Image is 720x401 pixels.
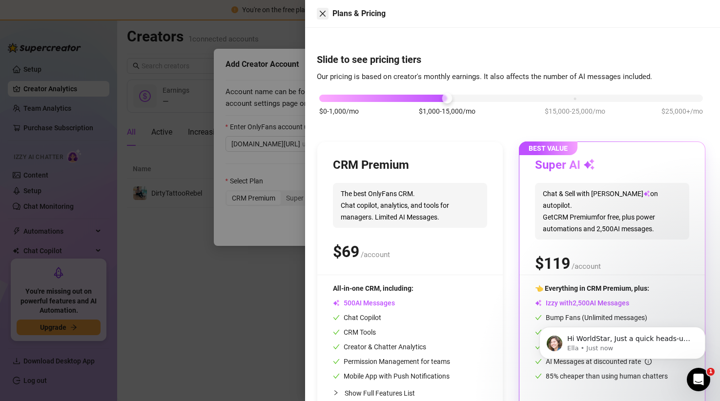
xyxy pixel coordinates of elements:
[519,141,577,155] span: BEST VALUE
[333,390,339,396] span: collapsed
[317,72,652,81] span: Our pricing is based on creator's monthly earnings. It also affects the number of AI messages inc...
[333,314,381,321] span: Chat Copilot
[333,343,340,350] span: check
[535,373,542,380] span: check
[687,368,710,391] iframe: Intercom live chat
[333,328,376,336] span: CRM Tools
[545,106,605,117] span: $15,000-25,000/mo
[319,106,359,117] span: $0-1,000/mo
[333,329,340,336] span: check
[317,8,329,20] button: Close
[535,372,668,380] span: 85% cheaper than using human chatters
[707,368,715,376] span: 1
[333,373,340,380] span: check
[333,343,426,351] span: Creator & Chatter Analytics
[333,242,359,261] span: $
[535,299,629,307] span: Izzy with AI Messages
[332,8,708,20] div: Plans & Pricing
[333,358,450,365] span: Permission Management for teams
[333,284,413,292] span: All-in-one CRM, including:
[345,389,415,397] span: Show Full Features List
[319,10,327,18] span: close
[333,183,487,228] span: The best OnlyFans CRM. Chat copilot, analytics, and tools for managers. Limited AI Messages.
[333,314,340,321] span: check
[419,106,475,117] span: $1,000-15,000/mo
[361,250,390,259] span: /account
[535,254,570,273] span: $
[317,53,708,66] h4: Slide to see pricing tiers
[333,299,395,307] span: AI Messages
[333,372,450,380] span: Mobile App with Push Notifications
[572,262,601,271] span: /account
[333,158,409,173] h3: CRM Premium
[535,158,595,173] h3: Super AI
[661,106,703,117] span: $25,000+/mo
[333,358,340,365] span: check
[535,183,689,240] span: Chat & Sell with [PERSON_NAME] on autopilot. Get CRM Premium for free, plus power automations and...
[525,306,720,375] iframe: Intercom notifications message
[535,284,649,292] span: 👈 Everything in CRM Premium, plus:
